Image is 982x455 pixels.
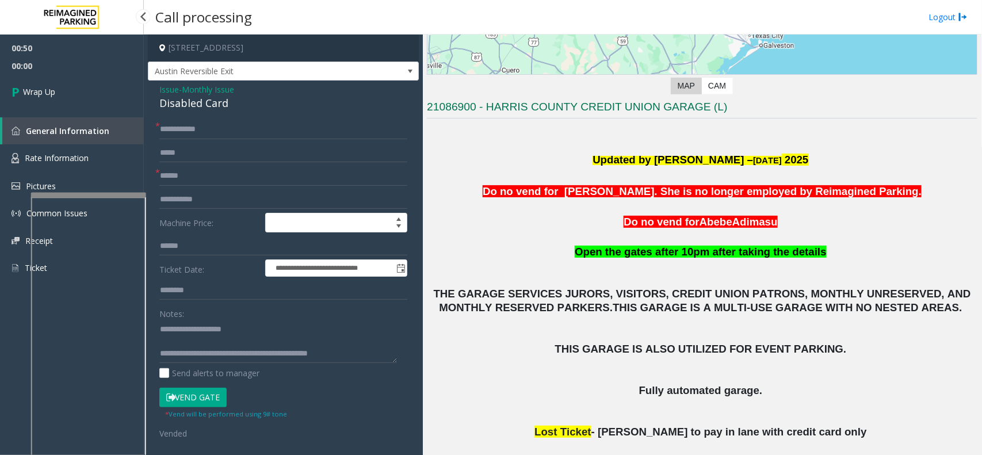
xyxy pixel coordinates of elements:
span: Receipt [25,235,53,246]
img: 'icon' [12,263,19,273]
h3: Call processing [150,3,258,31]
a: Logout [928,11,968,23]
span: - [PERSON_NAME] to pay in lane with credit card only [591,426,867,438]
span: Fully automated garage. [639,384,763,396]
img: 'icon' [12,182,20,190]
span: Monthly Issue [182,83,234,95]
span: [DATE] [753,156,782,165]
span: General Information [26,125,109,136]
span: Rate Information [25,152,89,163]
span: Issue [159,83,179,95]
span: Common Issues [26,208,87,219]
span: Wrap Up [23,86,55,98]
span: Do no vend for [PERSON_NAME]. She is no longer employed by Reimagined Parking. [483,185,922,197]
span: Ticket [25,262,47,273]
img: logout [958,11,968,23]
label: Notes: [159,304,184,320]
span: A [700,216,707,228]
span: bebe [707,216,732,228]
span: Open the gates after 10pm after taking the details [575,246,827,258]
img: 'icon' [12,127,20,135]
h3: 21086900 - HARRIS COUNTY CREDIT UNION GARAGE (L) [427,100,977,118]
div: Disabled Card [159,95,407,111]
span: THIS GARAGE IS A MULTI-USE GARAGE WITH NO NESTED AREAS. [613,301,962,313]
label: Ticket Date: [156,259,262,277]
img: 'icon' [12,209,21,218]
span: Lost Ticket [534,426,591,438]
label: CAM [701,78,733,94]
label: Map [671,78,702,94]
span: THE GARAGE SERVICES JURORS, VISITORS, CREDIT UNION PATRONS, MONTHLY UNRESERVED, AND MONTHLY RESER... [434,288,974,314]
label: Send alerts to manager [159,367,259,379]
span: Ad [732,216,747,228]
span: imasu [747,216,778,228]
span: Toggle popup [394,260,407,276]
span: 2025 [785,154,809,166]
span: Austin Reversible Exit [148,62,364,81]
small: Vend will be performed using 9# tone [165,410,287,418]
h4: [STREET_ADDRESS] [148,35,419,62]
span: THIS GARAGE IS ALSO UTILIZED FOR EVENT PARKING. [555,343,847,355]
img: 'icon' [12,237,20,244]
span: Increase value [391,213,407,223]
span: Decrease value [391,223,407,232]
button: Vend Gate [159,388,227,407]
span: Vended [159,428,187,439]
label: Machine Price: [156,213,262,232]
span: Updated by [PERSON_NAME] – [593,154,753,166]
a: General Information [2,117,144,144]
span: - [179,84,234,95]
span: Pictures [26,181,56,192]
img: 'icon' [12,153,19,163]
span: Do no vend for [624,216,700,228]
